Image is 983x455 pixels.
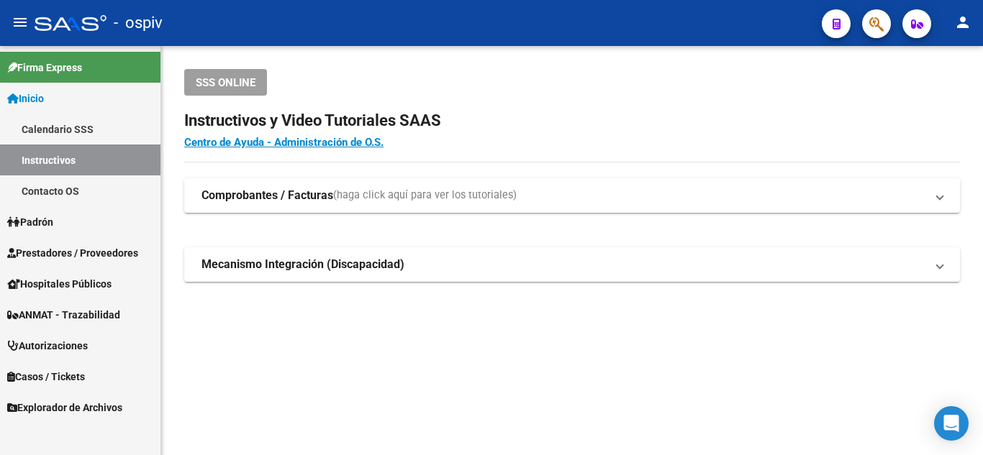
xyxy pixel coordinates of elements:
[184,69,267,96] button: SSS ONLINE
[7,245,138,261] span: Prestadores / Proveedores
[7,91,44,106] span: Inicio
[7,307,120,323] span: ANMAT - Trazabilidad
[184,247,960,282] mat-expansion-panel-header: Mecanismo Integración (Discapacidad)
[201,257,404,272] strong: Mecanismo Integración (Discapacidad)
[7,214,53,230] span: Padrón
[7,60,82,75] span: Firma Express
[7,369,85,385] span: Casos / Tickets
[954,14,971,31] mat-icon: person
[934,406,969,441] div: Open Intercom Messenger
[184,107,960,134] h2: Instructivos y Video Tutoriales SAAS
[114,7,163,39] span: - ospiv
[7,338,88,354] span: Autorizaciones
[333,188,517,203] span: (haga click aquí para ver los tutoriales)
[7,400,122,415] span: Explorador de Archivos
[201,188,333,203] strong: Comprobantes / Facturas
[7,276,112,292] span: Hospitales Públicos
[196,76,255,89] span: SSS ONLINE
[184,136,384,149] a: Centro de Ayuda - Administración de O.S.
[12,14,29,31] mat-icon: menu
[184,178,960,213] mat-expansion-panel-header: Comprobantes / Facturas(haga click aquí para ver los tutoriales)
